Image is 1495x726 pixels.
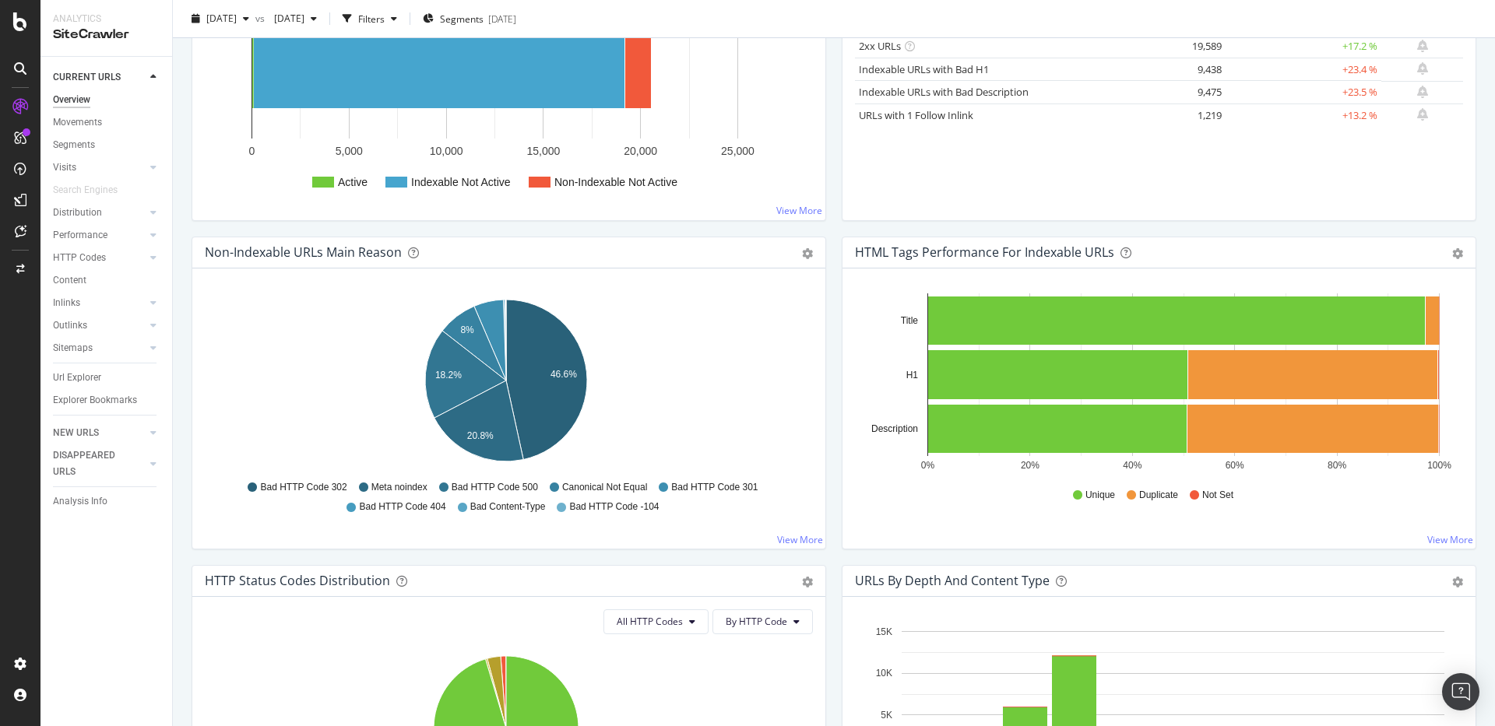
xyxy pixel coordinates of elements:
[855,293,1458,474] svg: A chart.
[1427,533,1473,546] a: View More
[603,609,709,634] button: All HTTP Codes
[1202,489,1233,502] span: Not Set
[1163,103,1226,127] td: 1,219
[855,244,1114,260] div: HTML Tags Performance for Indexable URLs
[624,145,657,157] text: 20,000
[906,370,919,381] text: H1
[205,573,390,588] div: HTTP Status Codes Distribution
[712,609,813,634] button: By HTTP Code
[526,145,560,157] text: 15,000
[53,295,80,311] div: Inlinks
[1226,103,1381,127] td: +13.2 %
[881,710,892,721] text: 5K
[53,317,146,334] a: Outlinks
[53,447,132,480] div: DISAPPEARED URLS
[358,12,385,25] div: Filters
[205,293,807,474] svg: A chart.
[1328,460,1346,471] text: 80%
[185,6,255,31] button: [DATE]
[802,577,813,587] div: gear
[551,369,577,380] text: 46.6%
[53,392,137,409] div: Explorer Bookmarks
[336,145,363,157] text: 5,000
[859,108,973,122] a: URLs with 1 Follow Inlink
[268,12,304,25] span: 2025 May. 22nd
[260,481,346,494] span: Bad HTTP Code 302
[206,12,237,25] span: 2025 Aug. 21st
[859,39,901,53] a: 2xx URLs
[53,272,161,289] a: Content
[53,340,146,356] a: Sitemaps
[53,182,118,198] div: Search Engines
[53,92,90,108] div: Overview
[871,423,918,434] text: Description
[440,12,484,25] span: Segments
[53,227,107,244] div: Performance
[53,205,102,221] div: Distribution
[268,6,323,31] button: [DATE]
[53,92,161,108] a: Overview
[460,324,474,335] text: 8%
[859,85,1029,99] a: Indexable URLs with Bad Description
[249,145,255,157] text: 0
[1163,58,1226,81] td: 9,438
[859,62,989,76] a: Indexable URLs with Bad H1
[921,460,935,471] text: 0%
[876,626,892,637] text: 15K
[1163,81,1226,104] td: 9,475
[336,6,403,31] button: Filters
[53,370,101,386] div: Url Explorer
[53,370,161,386] a: Url Explorer
[435,370,462,381] text: 18.2%
[53,392,161,409] a: Explorer Bookmarks
[554,176,677,188] text: Non-Indexable Not Active
[53,340,93,356] div: Sitemaps
[1417,86,1428,98] div: bell-plus
[721,145,755,157] text: 25,000
[1417,62,1428,75] div: bell-plus
[1427,460,1451,471] text: 100%
[430,145,463,157] text: 10,000
[53,182,133,198] a: Search Engines
[1226,35,1381,58] td: +17.2 %
[53,205,146,221] a: Distribution
[53,160,146,176] a: Visits
[53,295,146,311] a: Inlinks
[53,69,121,86] div: CURRENT URLS
[53,227,146,244] a: Performance
[671,481,758,494] span: Bad HTTP Code 301
[855,573,1050,588] div: URLs by Depth and Content Type
[53,114,102,131] div: Movements
[205,244,402,260] div: Non-Indexable URLs Main Reason
[411,176,511,188] text: Indexable Not Active
[569,500,659,514] span: Bad HTTP Code -104
[467,430,494,441] text: 20.8%
[53,12,160,26] div: Analytics
[53,493,161,510] a: Analysis Info
[776,204,822,217] a: View More
[1452,577,1463,587] div: gear
[53,69,146,86] a: CURRENT URLS
[53,114,161,131] a: Movements
[1123,460,1141,471] text: 40%
[1417,40,1428,52] div: bell-plus
[617,615,683,628] span: All HTTP Codes
[53,272,86,289] div: Content
[338,176,368,188] text: Active
[1021,460,1039,471] text: 20%
[371,481,427,494] span: Meta noindex
[1226,81,1381,104] td: +23.5 %
[53,250,146,266] a: HTTP Codes
[1163,35,1226,58] td: 19,589
[53,26,160,44] div: SiteCrawler
[53,425,146,441] a: NEW URLS
[53,425,99,441] div: NEW URLS
[53,160,76,176] div: Visits
[1452,248,1463,259] div: gear
[1417,108,1428,121] div: bell-plus
[417,6,522,31] button: Segments[DATE]
[452,481,538,494] span: Bad HTTP Code 500
[1226,460,1244,471] text: 60%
